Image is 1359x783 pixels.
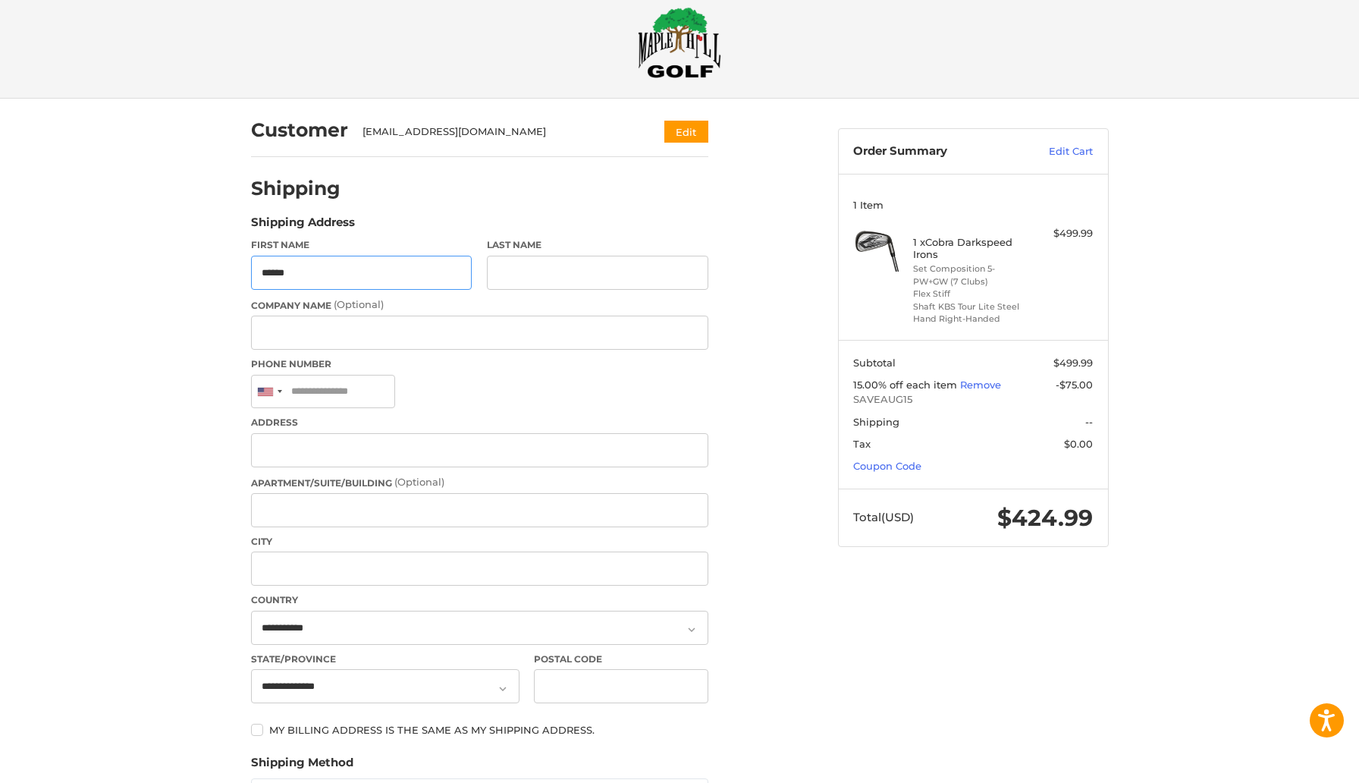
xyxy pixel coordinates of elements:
h2: Shipping [251,177,341,200]
img: Maple Hill Golf [638,7,721,78]
div: $499.99 [1033,226,1093,241]
label: My billing address is the same as my shipping address. [251,724,708,736]
label: State/Province [251,652,519,666]
span: $0.00 [1064,438,1093,450]
a: Coupon Code [853,460,921,472]
span: SAVEAUG15 [853,392,1093,407]
label: First Name [251,238,472,252]
div: [EMAIL_ADDRESS][DOMAIN_NAME] [363,124,635,140]
span: -- [1085,416,1093,428]
legend: Shipping Method [251,754,353,778]
li: Hand Right-Handed [913,313,1029,325]
span: Total (USD) [853,510,914,524]
button: Edit [664,121,708,143]
li: Flex Stiff [913,288,1029,300]
span: Shipping [853,416,899,428]
span: -$75.00 [1056,379,1093,391]
h4: 1 x Cobra Darkspeed Irons [913,236,1029,261]
span: Subtotal [853,357,896,369]
label: City [251,535,708,549]
li: Shaft KBS Tour Lite Steel [913,300,1029,313]
h2: Customer [251,118,348,142]
span: $499.99 [1053,357,1093,369]
span: 15.00% off each item [853,379,960,391]
a: Edit Cart [1016,144,1093,159]
small: (Optional) [334,298,384,310]
label: Apartment/Suite/Building [251,475,708,490]
label: Company Name [251,297,708,313]
label: Address [251,416,708,429]
span: $424.99 [997,504,1093,532]
iframe: Google Customer Reviews [1234,742,1359,783]
span: Tax [853,438,871,450]
label: Last Name [487,238,708,252]
h3: 1 Item [853,199,1093,211]
div: United States: +1 [252,376,287,408]
small: (Optional) [394,476,444,488]
label: Country [251,593,708,607]
legend: Shipping Address [251,214,355,238]
label: Postal Code [534,652,708,666]
a: Remove [960,379,1001,391]
li: Set Composition 5-PW+GW (7 Clubs) [913,263,1029,288]
label: Phone Number [251,357,708,371]
h3: Order Summary [853,144,1016,159]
